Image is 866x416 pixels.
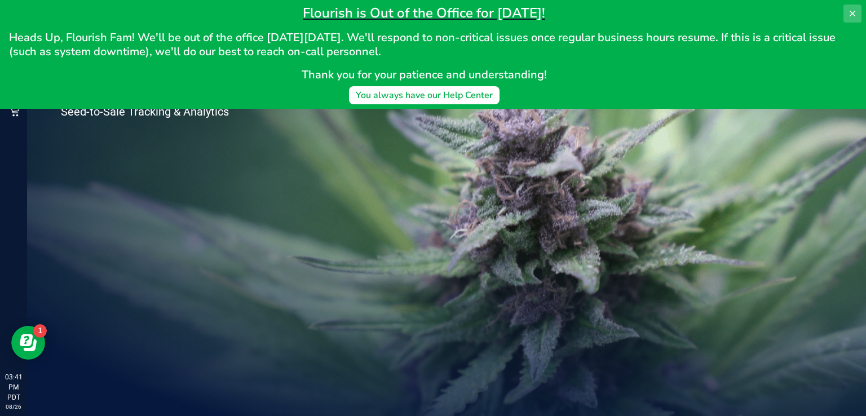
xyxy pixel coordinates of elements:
inline-svg: Retail [8,105,20,117]
p: 08/26 [5,402,22,411]
span: Heads Up, Flourish Fam! We'll be out of the office [DATE][DATE]. We'll respond to non-critical is... [9,30,838,59]
span: Thank you for your patience and understanding! [302,67,547,82]
iframe: Resource center unread badge [33,324,47,338]
p: 03:41 PM PDT [5,372,22,402]
iframe: Resource center [11,326,45,360]
div: You always have our Help Center [356,88,493,102]
p: Seed-to-Sale Tracking & Analytics [61,106,275,117]
span: Flourish is Out of the Office for [DATE]! [303,4,545,22]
